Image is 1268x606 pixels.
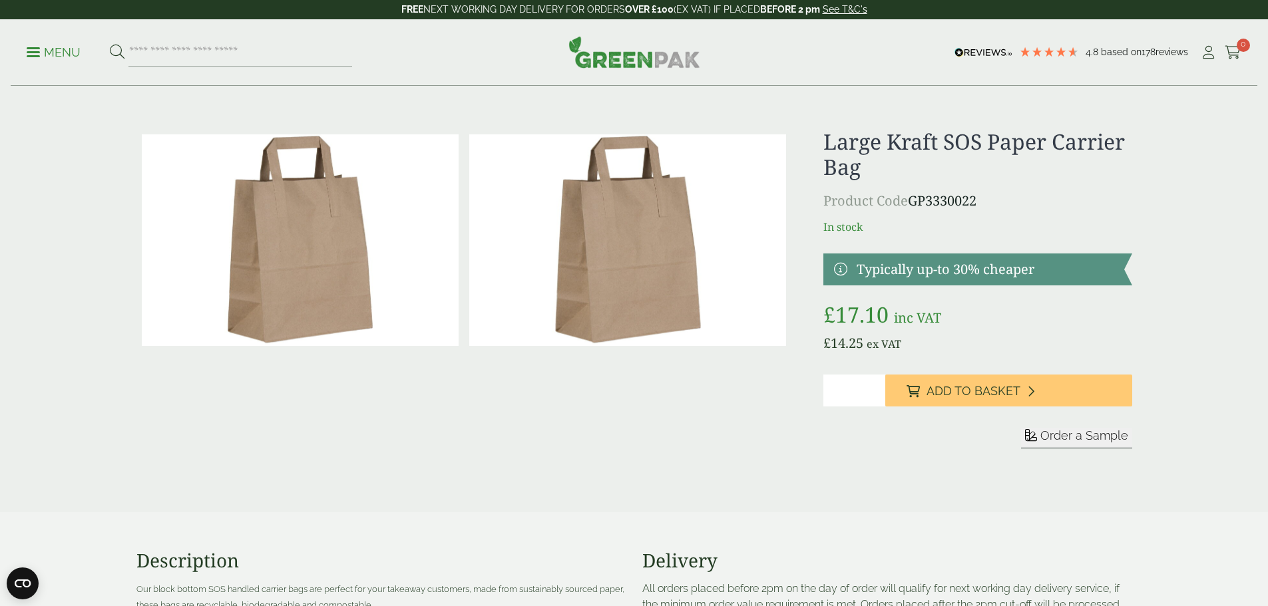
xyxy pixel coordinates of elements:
span: 178 [1142,47,1156,57]
strong: BEFORE 2 pm [760,4,820,15]
button: Order a Sample [1021,428,1132,448]
a: 0 [1225,43,1241,63]
img: GreenPak Supplies [568,36,700,68]
span: Add to Basket [927,384,1020,398]
p: GP3330022 [823,191,1132,211]
bdi: 17.10 [823,300,889,329]
span: Product Code [823,192,908,210]
i: Cart [1225,46,1241,59]
a: Menu [27,45,81,58]
bdi: 14.25 [823,334,863,352]
div: 4.78 Stars [1019,46,1079,58]
button: Open CMP widget [7,567,39,599]
span: £ [823,334,831,352]
span: ex VAT [867,337,901,351]
span: inc VAT [894,309,941,327]
h1: Large Kraft SOS Paper Carrier Bag [823,129,1132,180]
span: Based on [1101,47,1142,57]
a: See T&C's [823,4,867,15]
h3: Delivery [642,549,1132,572]
span: 4.8 [1086,47,1101,57]
strong: OVER £100 [625,4,674,15]
p: Menu [27,45,81,61]
span: Order a Sample [1040,428,1128,442]
p: In stock [823,219,1132,235]
img: Large Kraft SOS Paper Carrier Bag 0 [142,134,459,346]
button: Add to Basket [885,375,1132,406]
span: 0 [1237,39,1250,52]
i: My Account [1200,46,1217,59]
strong: FREE [401,4,423,15]
span: reviews [1156,47,1188,57]
img: Large Kraft SOS Paper Carrier Bag Full Case 0 [469,134,786,346]
span: £ [823,300,835,329]
img: REVIEWS.io [954,48,1012,57]
h3: Description [136,549,626,572]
